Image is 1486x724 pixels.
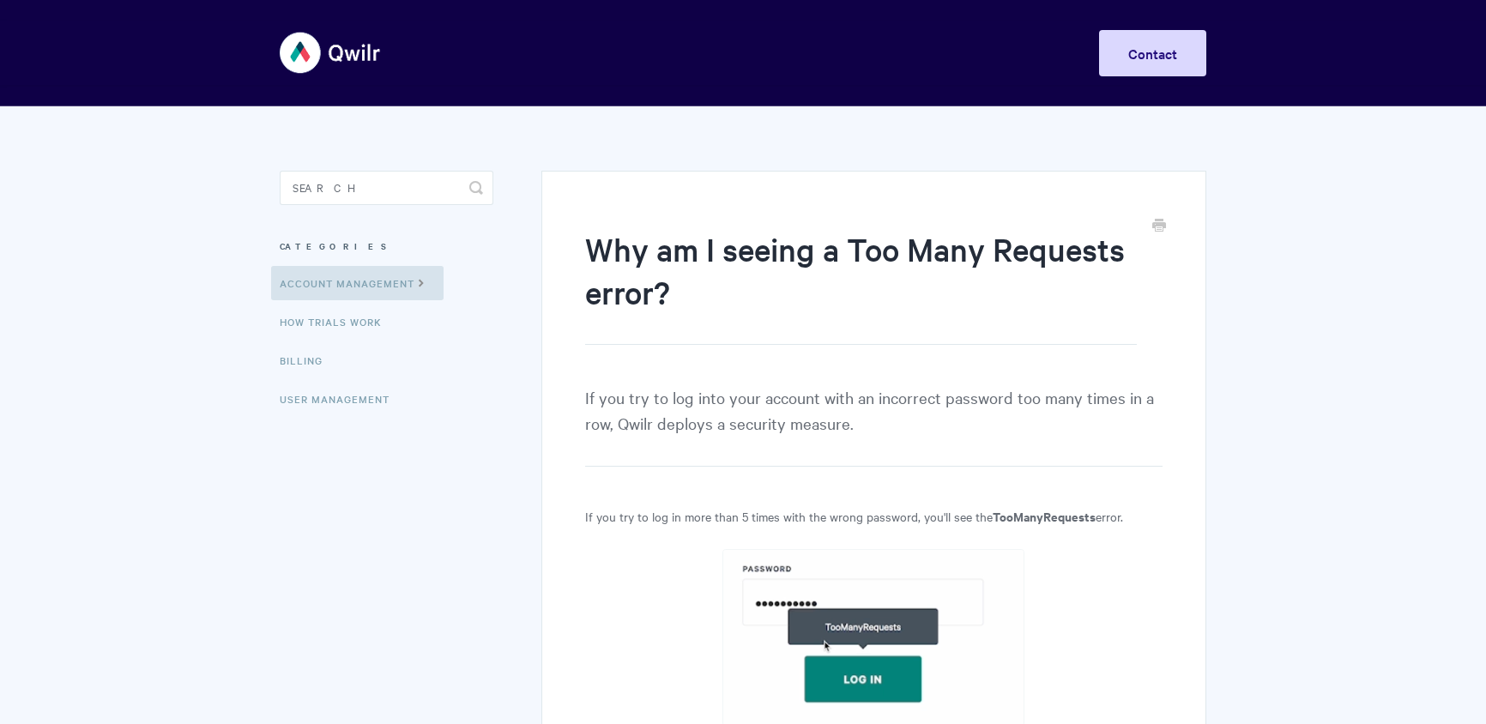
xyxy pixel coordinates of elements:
a: User Management [280,382,402,416]
a: Contact [1099,30,1206,76]
a: Billing [280,343,335,377]
a: Account Management [271,266,444,300]
p: If you try to log into your account with an incorrect password too many times in a row, Qwilr dep... [585,384,1163,467]
strong: TooManyRequests [993,507,1096,525]
h3: Categories [280,231,493,262]
input: Search [280,171,493,205]
p: If you try to log in more than 5 times with the wrong password, you'll see the error. [585,506,1163,527]
img: Qwilr Help Center [280,21,382,85]
a: Print this Article [1152,217,1166,236]
h1: Why am I seeing a Too Many Requests error? [585,227,1137,345]
a: How Trials Work [280,305,395,339]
